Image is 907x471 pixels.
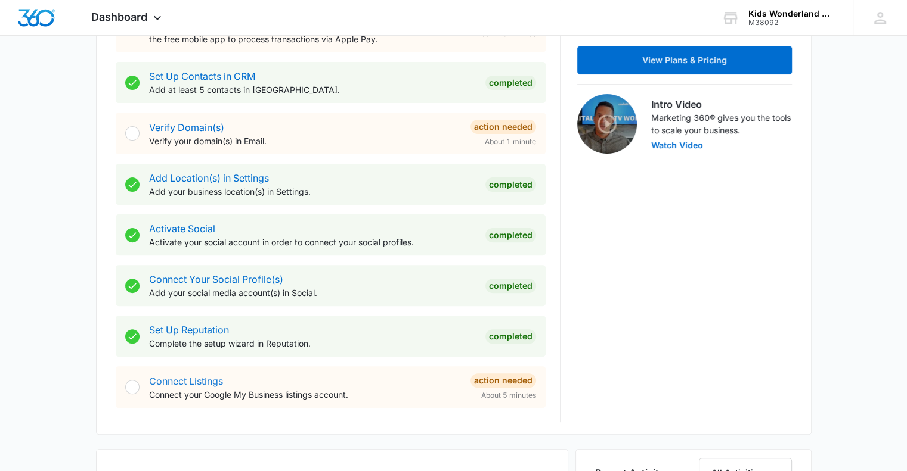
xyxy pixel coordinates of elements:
[651,97,792,111] h3: Intro Video
[149,70,255,82] a: Set Up Contacts in CRM
[149,273,283,285] a: Connect Your Social Profile(s)
[485,228,536,242] div: Completed
[485,329,536,344] div: Completed
[577,94,637,154] img: Intro Video
[481,390,536,401] span: About 5 minutes
[485,279,536,293] div: Completed
[149,337,476,350] p: Complete the setup wizard in Reputation.
[651,111,792,136] p: Marketing 360® gives you the tools to scale your business.
[470,120,536,134] div: Action Needed
[149,83,476,96] p: Add at least 5 contacts in [GEOGRAPHIC_DATA].
[149,388,461,401] p: Connect your Google My Business listings account.
[149,375,223,387] a: Connect Listings
[485,136,536,147] span: About 1 minute
[485,177,536,192] div: Completed
[748,9,835,18] div: account name
[149,286,476,299] p: Add your social media account(s) in Social.
[91,11,147,23] span: Dashboard
[149,324,229,336] a: Set Up Reputation
[149,121,224,133] a: Verify Domain(s)
[577,46,792,74] button: View Plans & Pricing
[149,135,461,147] p: Verify your domain(s) in Email.
[149,185,476,198] p: Add your business location(s) in Settings.
[470,373,536,388] div: Action Needed
[485,76,536,90] div: Completed
[149,172,269,184] a: Add Location(s) in Settings
[149,223,215,235] a: Activate Social
[748,18,835,27] div: account id
[149,236,476,248] p: Activate your social account in order to connect your social profiles.
[651,141,703,149] button: Watch Video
